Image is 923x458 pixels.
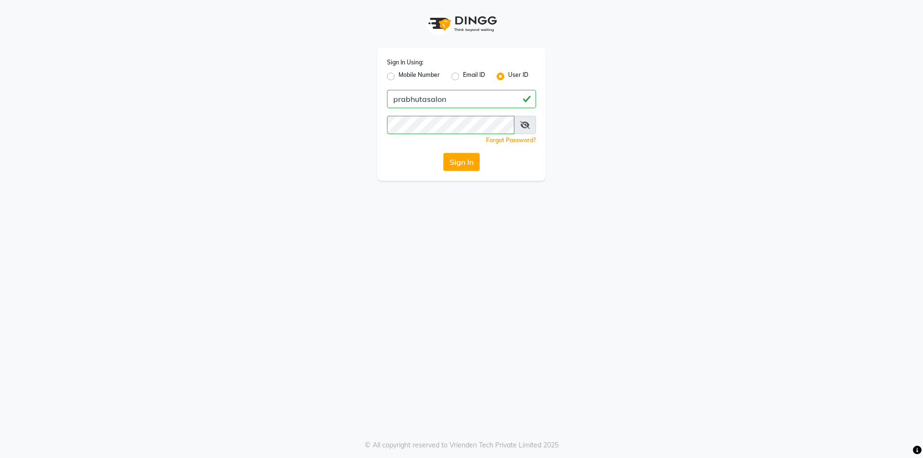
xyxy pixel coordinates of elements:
img: logo1.svg [423,10,500,38]
a: Forgot Password? [486,136,536,144]
label: User ID [508,71,528,82]
label: Mobile Number [399,71,440,82]
input: Username [387,90,536,108]
label: Sign In Using: [387,58,424,67]
input: Username [387,116,514,134]
label: Email ID [463,71,485,82]
button: Sign In [443,153,480,171]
